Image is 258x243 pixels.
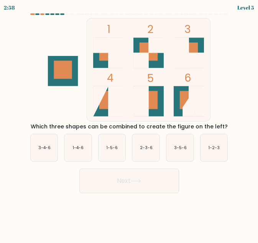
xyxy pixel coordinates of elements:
text: 2-3-6 [140,145,153,151]
text: 1-5-6 [107,145,118,151]
div: 2:58 [4,3,15,11]
tspan: 2 [147,22,153,37]
tspan: 3 [184,22,191,37]
text: 3-5-6 [174,145,187,151]
tspan: 5 [147,71,153,86]
tspan: 4 [107,71,113,85]
tspan: 6 [184,71,191,85]
button: Next [79,169,179,193]
tspan: 1 [107,22,110,37]
text: 3-4-6 [38,145,51,151]
text: 1-4-6 [73,145,84,151]
div: Which three shapes can be combined to create the figure on the left? [29,123,230,131]
div: Level 5 [237,3,254,11]
text: 1-2-3 [209,145,220,151]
